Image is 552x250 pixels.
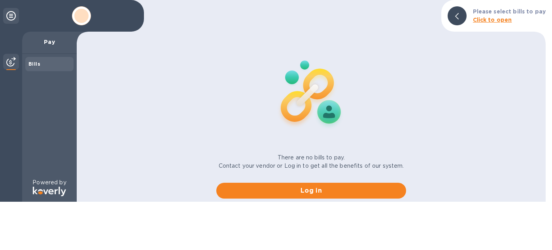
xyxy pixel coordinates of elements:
button: Log in [216,183,406,199]
b: Please select bills to pay [473,8,546,15]
img: Logo [33,187,66,196]
p: Pay [28,38,70,46]
p: Powered by [32,178,66,187]
p: There are no bills to pay. Contact your vendor or Log in to get all the benefits of our system. [219,153,404,170]
b: Click to open [473,17,512,23]
span: Log in [223,186,400,195]
b: Bills [28,61,40,67]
